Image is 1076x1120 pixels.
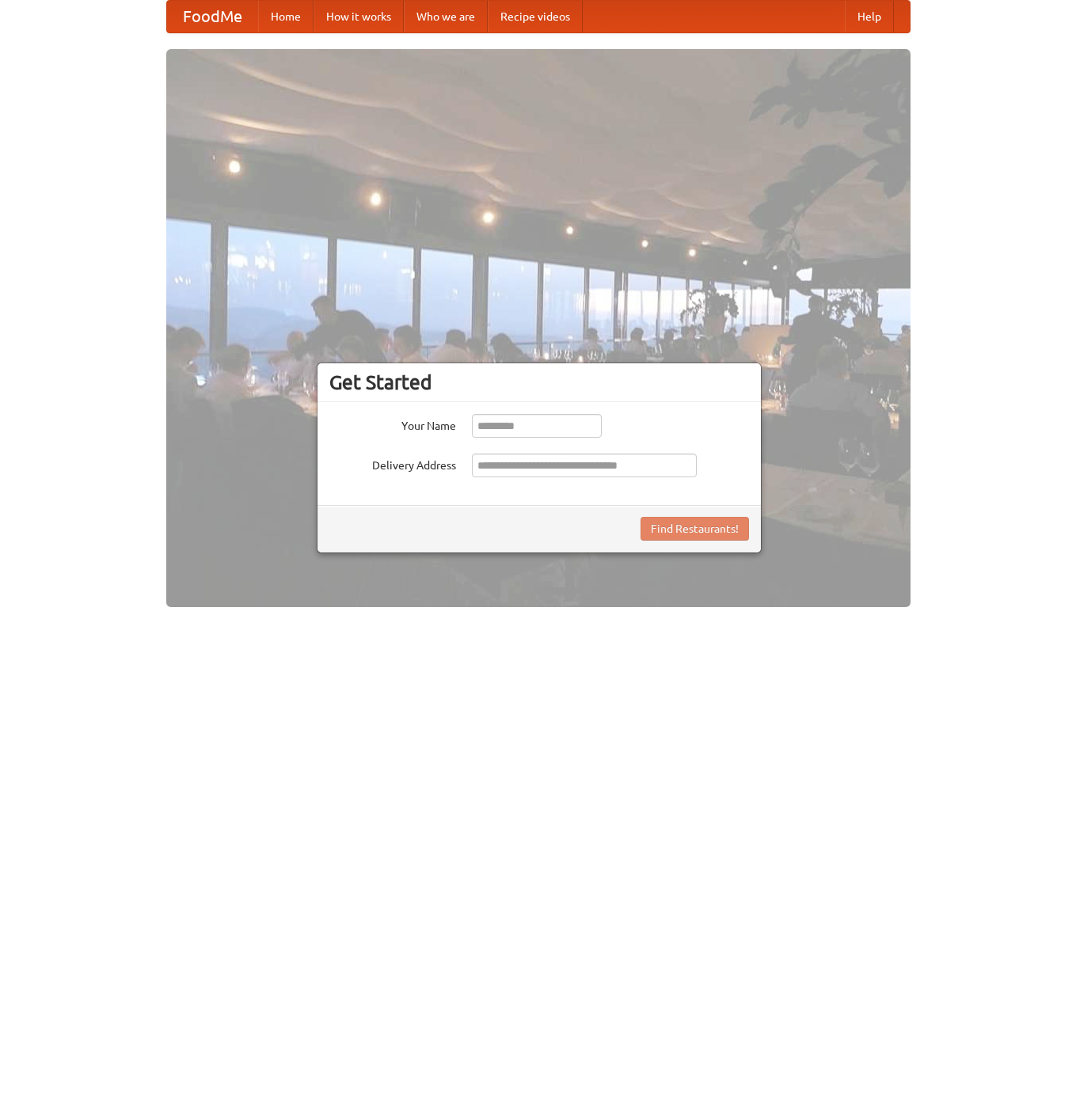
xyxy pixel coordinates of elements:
[167,1,258,32] a: FoodMe
[641,517,749,541] button: Find Restaurants!
[329,414,456,434] label: Your Name
[488,1,583,32] a: Recipe videos
[258,1,314,32] a: Home
[329,370,749,394] h3: Get Started
[845,1,894,32] a: Help
[314,1,404,32] a: How it works
[329,454,456,473] label: Delivery Address
[404,1,488,32] a: Who we are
